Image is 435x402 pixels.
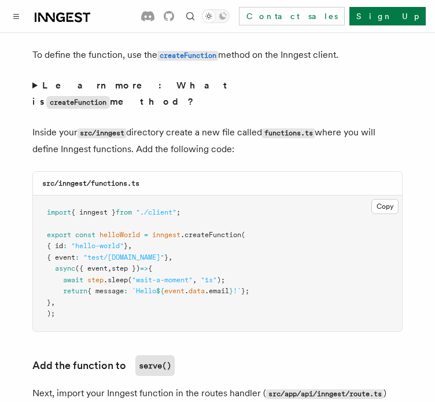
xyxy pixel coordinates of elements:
[32,124,403,157] p: Inside your directory create a new file called where you will define Inngest functions. Add the f...
[132,276,193,284] span: "wait-a-moment"
[104,276,128,284] span: .sleep
[262,128,315,138] code: functions.ts
[239,7,345,25] a: Contact sales
[152,231,180,239] span: inngest
[55,264,75,272] span: async
[189,287,205,295] span: data
[148,264,152,272] span: {
[87,287,124,295] span: { message
[193,276,197,284] span: ,
[157,51,218,61] code: createFunction
[201,276,217,284] span: "1s"
[140,264,148,272] span: =>
[108,264,112,272] span: ,
[47,298,51,307] span: }
[136,208,176,216] span: "./client"
[63,276,83,284] span: await
[241,231,245,239] span: (
[241,287,249,295] span: };
[116,208,132,216] span: from
[75,231,95,239] span: const
[349,7,426,25] a: Sign Up
[51,298,55,307] span: ,
[176,208,180,216] span: ;
[71,242,124,250] span: "hello-world"
[9,9,23,23] button: Toggle navigation
[164,287,185,295] span: event
[47,231,71,239] span: export
[63,287,87,295] span: return
[229,287,233,295] span: }
[47,208,71,216] span: import
[124,287,128,295] span: :
[128,276,132,284] span: (
[32,78,403,110] summary: Learn more: What iscreateFunctionmethod?
[47,309,55,318] span: );
[168,253,172,261] span: ,
[132,287,156,295] span: `Hello
[156,287,164,295] span: ${
[233,287,241,295] span: !`
[47,242,63,250] span: { id
[135,355,175,376] code: serve()
[99,231,140,239] span: helloWorld
[32,80,232,107] strong: Learn more: What is method?
[32,47,403,64] p: To define the function, use the method on the Inngest client.
[75,264,108,272] span: ({ event
[87,276,104,284] span: step
[42,179,139,187] code: src/inngest/functions.ts
[164,253,168,261] span: }
[128,242,132,250] span: ,
[371,199,399,214] button: Copy
[144,231,148,239] span: =
[157,49,218,60] a: createFunction
[202,9,230,23] button: Toggle dark mode
[180,231,241,239] span: .createFunction
[266,389,384,399] code: src/app/api/inngest/route.ts
[205,287,229,295] span: .email
[124,242,128,250] span: }
[71,208,116,216] span: { inngest }
[32,355,175,376] a: Add the function toserve()
[185,287,189,295] span: .
[63,242,67,250] span: :
[47,253,75,261] span: { event
[83,253,164,261] span: "test/[DOMAIN_NAME]"
[78,128,126,138] code: src/inngest
[217,276,225,284] span: );
[46,96,110,109] code: createFunction
[183,9,197,23] button: Find something...
[75,253,79,261] span: :
[112,264,140,272] span: step })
